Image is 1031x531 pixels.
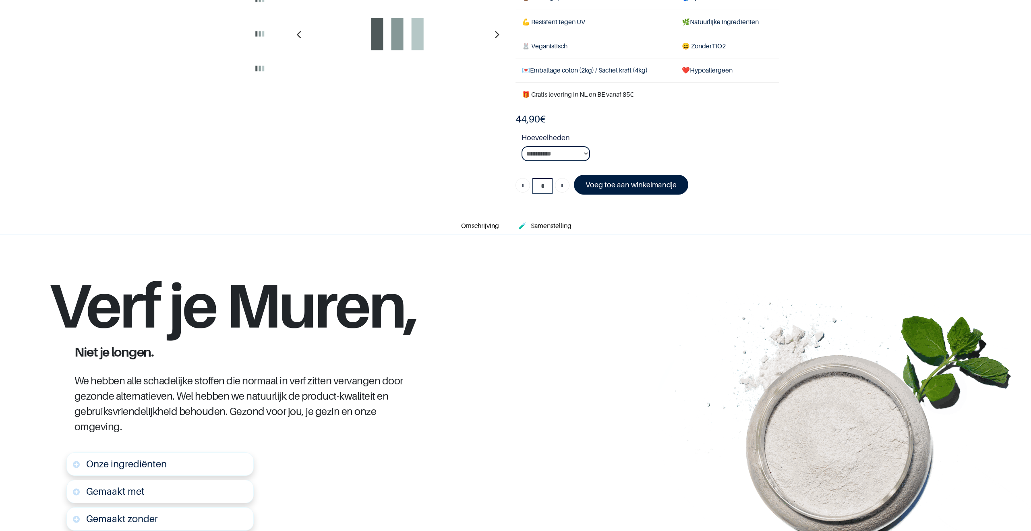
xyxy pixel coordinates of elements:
span: 🧪 [518,222,526,230]
img: Product image [245,19,275,49]
b: € [515,113,546,125]
span: 44,90 [515,113,540,125]
a: Verwijder een [515,178,530,193]
span: 😄 Zonder [682,42,712,50]
a: Voeg één toe [555,178,569,193]
td: Natuurlijke ingrediënten [675,10,779,34]
span: 💪 Resistent tegen UV [522,18,585,26]
strong: Hoeveelheden [522,132,779,146]
img: Product image [245,54,275,83]
span: 🐰 Veganistisch [522,42,567,50]
h1: Niet je longen. [68,345,431,358]
span: 🌿 [682,18,690,26]
font: Gemaakt zonder [86,513,158,525]
font: 🎁 Gratis levering in NL en BE vanaf 85€ [522,90,634,98]
font: Voeg toe aan winkelmandje [586,180,677,189]
span: 💌 [522,66,530,74]
span: Samenstelling [531,222,571,230]
td: ❤️Hypoallergeen [675,58,779,82]
span: Onze ingrediënten [86,458,167,470]
h5: We hebben alle schadelijke stoffen die normaal in verf zitten vervangen door gezonde alternatieve... [68,373,431,434]
td: Emballage coton (2kg) / Sachet kraft (4kg) [515,58,675,82]
font: Gemaakt met [86,485,145,497]
h1: Verf je Muren, [48,274,451,345]
td: TiO2 [675,34,779,58]
span: Omschrijving [461,222,499,230]
a: Voeg toe aan winkelmandje [574,175,688,195]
